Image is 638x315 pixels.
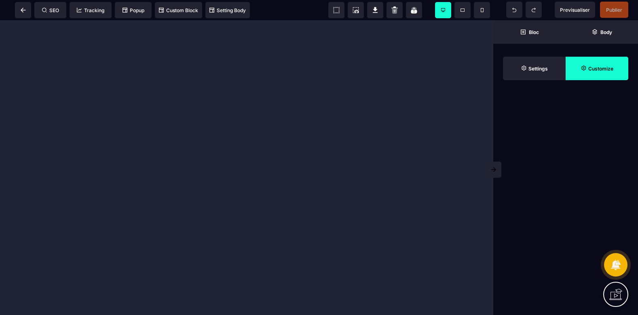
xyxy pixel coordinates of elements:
span: View components [328,2,344,18]
span: Publier [606,7,622,13]
span: Open Layer Manager [566,20,638,44]
span: Preview [555,2,595,18]
strong: Bloc [529,29,539,35]
span: Popup [123,7,144,13]
span: Custom Block [159,7,198,13]
span: Screenshot [348,2,364,18]
span: Open Style Manager [566,57,628,80]
strong: Customize [588,66,613,72]
span: Setting Body [209,7,246,13]
span: Open Blocks [493,20,566,44]
span: SEO [42,7,59,13]
strong: Body [600,29,612,35]
span: Previsualiser [560,7,590,13]
strong: Settings [528,66,548,72]
span: Settings [503,57,566,80]
span: Tracking [77,7,104,13]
